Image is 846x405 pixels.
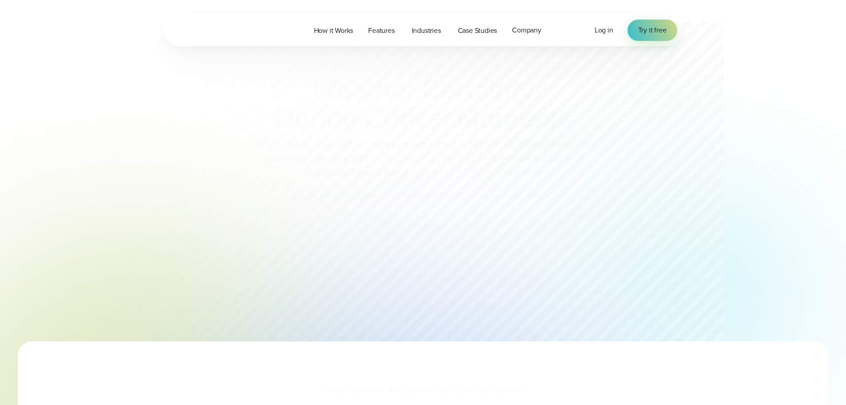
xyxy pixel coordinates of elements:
span: Features [368,25,394,36]
a: Case Studies [450,21,505,40]
span: Company [512,25,541,36]
a: How it Works [306,21,361,40]
a: Try it free [628,20,677,41]
span: Case Studies [458,25,497,36]
span: Industries [412,25,441,36]
span: How it Works [314,25,353,36]
a: Log in [595,25,613,36]
span: Try it free [638,25,667,36]
span: Log in [595,25,613,35]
